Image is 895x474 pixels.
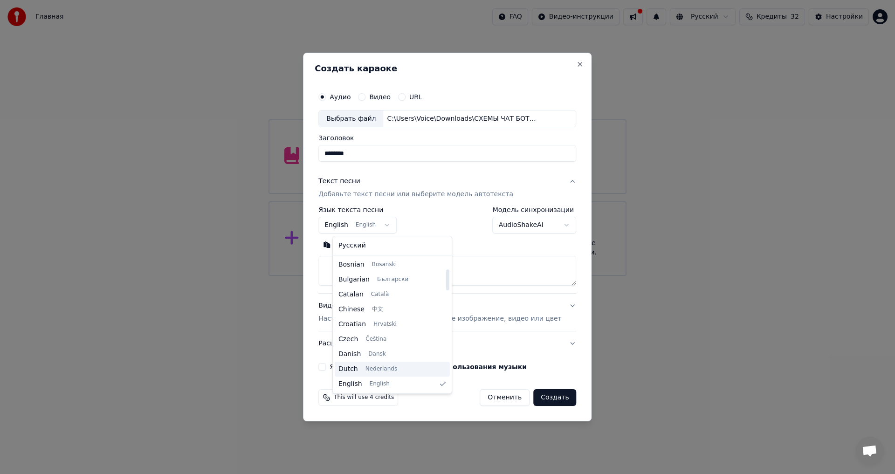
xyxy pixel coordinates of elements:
[338,364,358,374] span: Dutch
[370,380,390,388] span: English
[338,275,370,284] span: Bulgarian
[365,365,397,373] span: Nederlands
[365,336,386,343] span: Čeština
[373,321,397,328] span: Hrvatski
[368,350,386,358] span: Dansk
[338,290,364,299] span: Catalan
[372,306,383,313] span: 中文
[338,241,366,250] span: Русский
[371,291,389,298] span: Català
[377,276,408,283] span: Български
[338,305,365,314] span: Chinese
[338,350,361,359] span: Danish
[338,320,366,329] span: Croatian
[338,379,362,389] span: English
[372,261,397,268] span: Bosanski
[338,335,358,344] span: Czech
[338,260,365,269] span: Bosnian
